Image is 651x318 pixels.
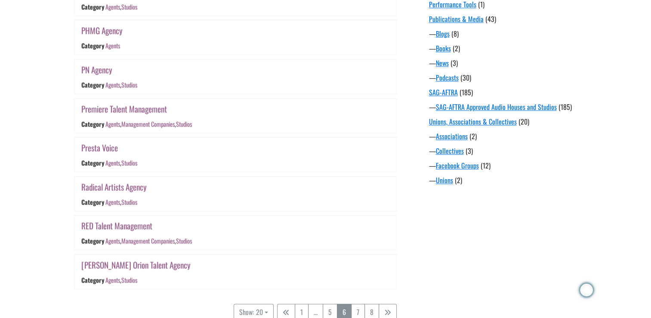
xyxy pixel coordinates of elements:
a: Agents [105,119,120,128]
span: (2) [469,131,477,141]
a: Publications & Media [429,14,484,24]
a: Studios [121,2,137,11]
a: SAG-AFTRA [429,87,458,97]
span: (3) [466,146,473,156]
a: Studios [121,275,137,284]
div: Category [81,119,104,128]
a: Studios [121,197,137,206]
a: Agents [105,275,120,284]
a: RED Talent Management [81,219,152,232]
div: , [105,275,137,284]
div: Category [81,2,104,11]
a: Agents [105,197,120,206]
div: — [429,28,584,39]
a: PN Agency [81,63,112,76]
span: (2) [453,43,460,53]
a: Unions [436,175,453,185]
a: Radical Artists Agency [81,181,147,193]
a: Presta Voice [81,141,118,154]
span: (43) [485,14,496,24]
a: Books [436,43,451,53]
a: News [436,58,449,68]
a: Agents [105,158,120,167]
div: — [429,43,584,53]
div: , [105,197,137,206]
div: — [429,72,584,83]
span: (12) [481,160,491,171]
span: (3) [450,58,458,68]
a: Agents [105,41,120,50]
a: [PERSON_NAME] Orion Talent Agency [81,259,191,271]
a: Studios [121,80,137,89]
a: Associations [436,131,468,141]
span: (8) [451,28,459,39]
a: Agents [105,237,120,246]
div: — [429,146,584,156]
div: Category [81,275,104,284]
div: Category [81,41,104,50]
div: , [105,158,137,167]
a: Management Companies [121,119,174,128]
a: Unions, Associations & Collectives [429,116,517,127]
div: — [429,160,584,171]
a: PHMG Agency [81,24,123,37]
a: Management Companies [121,237,174,246]
span: (185) [460,87,473,97]
a: Studios [176,119,191,128]
a: Podcasts [436,72,459,83]
div: — [429,175,584,185]
a: Collectives [436,146,464,156]
div: , , [105,119,191,128]
div: , [105,2,137,11]
a: SAG-AFTRA Approved Audio Houses and Studios [436,102,557,112]
a: Agents [105,2,120,11]
div: , , [105,237,191,246]
div: Category [81,197,104,206]
a: Studios [176,237,191,246]
a: Agents [105,80,120,89]
div: Category [81,80,104,89]
a: Facebook Groups [436,160,479,171]
div: Category [81,237,104,246]
span: (30) [460,72,471,83]
div: — [429,131,584,141]
a: Blogs [436,28,450,39]
div: Category [81,158,104,167]
a: Premiere Talent Management [81,103,167,115]
span: (185) [558,102,572,112]
a: Studios [121,158,137,167]
span: (2) [455,175,462,185]
span: (20) [518,116,529,127]
div: — [429,102,584,112]
div: , [105,80,137,89]
div: — [429,58,584,68]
